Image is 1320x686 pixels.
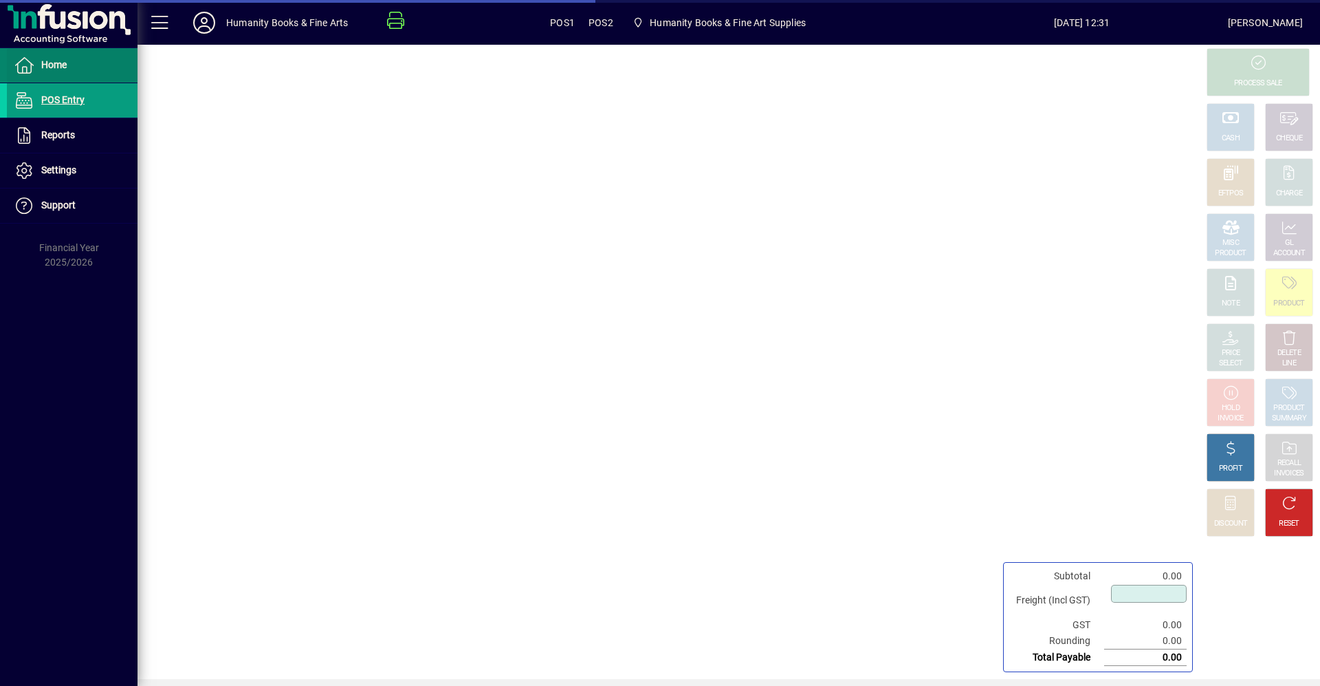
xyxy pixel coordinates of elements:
td: 0.00 [1104,568,1187,584]
span: Humanity Books & Fine Art Supplies [650,12,806,34]
div: LINE [1282,358,1296,369]
div: EFTPOS [1218,189,1244,199]
a: Reports [7,118,137,153]
div: HOLD [1222,403,1240,414]
div: DELETE [1277,348,1301,358]
div: PROFIT [1219,464,1242,474]
button: Profile [182,10,226,35]
span: Settings [41,164,76,175]
div: CASH [1222,133,1240,144]
div: PROCESS SALE [1234,78,1282,89]
td: Subtotal [1009,568,1104,584]
td: Total Payable [1009,650,1104,666]
div: CHARGE [1276,189,1303,199]
a: Settings [7,153,137,188]
span: POS1 [550,12,575,34]
td: 0.00 [1104,650,1187,666]
span: Home [41,59,67,70]
div: NOTE [1222,299,1240,309]
div: INVOICES [1274,469,1303,479]
a: Support [7,189,137,223]
div: ACCOUNT [1273,248,1305,259]
span: POS2 [588,12,613,34]
td: GST [1009,617,1104,633]
td: 0.00 [1104,633,1187,650]
span: Humanity Books & Fine Art Supplies [627,10,811,35]
td: Rounding [1009,633,1104,650]
div: SUMMARY [1272,414,1306,424]
div: CHEQUE [1276,133,1302,144]
div: Humanity Books & Fine Arts [226,12,349,34]
a: Home [7,48,137,83]
div: PRODUCT [1273,403,1304,414]
div: [PERSON_NAME] [1228,12,1303,34]
span: Reports [41,129,75,140]
div: PRODUCT [1273,299,1304,309]
span: [DATE] 12:31 [936,12,1228,34]
td: 0.00 [1104,617,1187,633]
div: INVOICE [1218,414,1243,424]
div: RECALL [1277,458,1301,469]
span: Support [41,200,76,211]
div: SELECT [1219,358,1243,369]
div: RESET [1279,519,1299,529]
span: POS Entry [41,94,85,105]
div: GL [1285,238,1294,248]
div: MISC [1222,238,1239,248]
div: PRODUCT [1215,248,1246,259]
div: PRICE [1222,348,1240,358]
td: Freight (Incl GST) [1009,584,1104,617]
div: DISCOUNT [1214,519,1247,529]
